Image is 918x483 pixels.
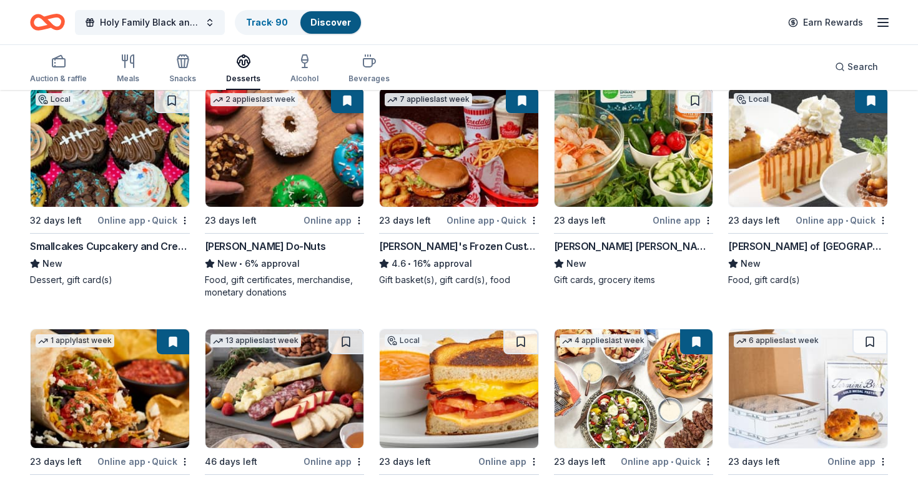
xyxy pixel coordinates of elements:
div: 4 applies last week [560,334,647,347]
div: Online app [304,454,364,469]
img: Image for Freddy's Frozen Custard & Steakburgers [380,88,538,207]
div: 7 applies last week [385,93,472,106]
button: Desserts [226,49,260,90]
img: Image for Copeland's of New Orleans [729,88,887,207]
span: New [42,256,62,271]
div: Desserts [226,74,260,84]
div: Alcohol [290,74,318,84]
div: Online app Quick [97,454,190,469]
div: Online app [827,454,888,469]
button: Snacks [169,49,196,90]
div: Food, gift certificates, merchandise, monetary donations [205,274,365,299]
a: Image for Freddy's Frozen Custard & Steakburgers7 applieslast week23 days leftOnline app•Quick[PE... [379,87,539,286]
div: Online app Quick [447,212,539,228]
div: Online app Quick [97,212,190,228]
button: Auction & raffle [30,49,87,90]
div: 1 apply last week [36,334,114,347]
span: New [217,256,237,271]
button: Track· 90Discover [235,10,362,35]
div: [PERSON_NAME]'s Frozen Custard & Steakburgers [379,239,539,254]
div: Local [36,93,73,106]
span: • [496,216,499,226]
div: 23 days left [30,454,82,469]
div: Meals [117,74,139,84]
div: Beverages [348,74,390,84]
div: 23 days left [554,454,606,469]
div: Online app Quick [621,454,713,469]
div: Local [385,334,422,347]
div: 23 days left [728,213,780,228]
button: Beverages [348,49,390,90]
div: Dessert, gift card(s) [30,274,190,286]
img: Image for Tijuana Flats [31,329,189,448]
div: [PERSON_NAME] Do-Nuts [205,239,326,254]
span: New [741,256,761,271]
span: • [147,457,150,467]
button: Holy Family Black and Gold Gala and Auction [75,10,225,35]
span: • [846,216,848,226]
img: Image for Smallcakes Cupcakery and Creamery [31,88,189,207]
a: Image for Copeland's of New OrleansLocal23 days leftOnline app•Quick[PERSON_NAME] of [GEOGRAPHIC_... [728,87,888,286]
a: Image for Harris Teeter23 days leftOnline app[PERSON_NAME] [PERSON_NAME]NewGift cards, grocery items [554,87,714,286]
div: 6 applies last week [734,334,821,347]
span: • [408,259,412,269]
div: 23 days left [205,213,257,228]
div: 23 days left [728,454,780,469]
div: [PERSON_NAME] of [GEOGRAPHIC_DATA] [728,239,888,254]
div: Gift cards, grocery items [554,274,714,286]
div: Online app [304,212,364,228]
div: 23 days left [554,213,606,228]
div: 23 days left [379,454,431,469]
img: Image for Duffy's Sports Grill [380,329,538,448]
span: Search [847,59,878,74]
a: Earn Rewards [781,11,871,34]
a: Track· 90 [246,17,288,27]
div: Online app [478,454,539,469]
div: Online app [653,212,713,228]
div: Gift basket(s), gift card(s), food [379,274,539,286]
span: New [566,256,586,271]
button: Meals [117,49,139,90]
div: Snacks [169,74,196,84]
img: Image for Shipley Do-Nuts [205,88,364,207]
div: 2 applies last week [210,93,298,106]
div: [PERSON_NAME] [PERSON_NAME] [554,239,714,254]
span: 4.6 [392,256,406,271]
span: Holy Family Black and Gold Gala and Auction [100,15,200,30]
div: Food, gift card(s) [728,274,888,286]
div: Online app Quick [796,212,888,228]
img: Image for Termini Brothers Bakery [729,329,887,448]
a: Image for Shipley Do-Nuts2 applieslast week23 days leftOnline app[PERSON_NAME] Do-NutsNew•6% appr... [205,87,365,299]
a: Discover [310,17,351,27]
span: • [239,259,242,269]
span: • [671,457,673,467]
div: 32 days left [30,213,82,228]
img: Image for Taziki's Mediterranean Cafe [555,329,713,448]
span: • [147,216,150,226]
a: Home [30,7,65,37]
div: Smallcakes Cupcakery and Creamery [30,239,190,254]
img: Image for Gourmet Gift Baskets [205,329,364,448]
div: 13 applies last week [210,334,301,347]
button: Alcohol [290,49,318,90]
div: 23 days left [379,213,431,228]
img: Image for Harris Teeter [555,88,713,207]
div: Auction & raffle [30,74,87,84]
div: 16% approval [379,256,539,271]
a: Image for Smallcakes Cupcakery and CreameryLocal32 days leftOnline app•QuickSmallcakes Cupcakery ... [30,87,190,286]
div: 46 days left [205,454,257,469]
div: 6% approval [205,256,365,271]
div: Local [734,93,771,106]
button: Search [825,54,888,79]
